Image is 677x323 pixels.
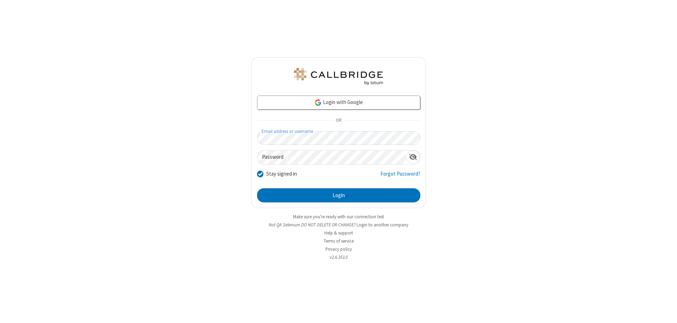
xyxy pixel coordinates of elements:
input: Email address or username [257,131,420,145]
img: QA Selenium DO NOT DELETE OR CHANGE [293,68,384,85]
a: Login with Google [257,96,420,110]
input: Password [257,151,406,164]
li: Not QA Selenium DO NOT DELETE OR CHANGE? [251,221,426,228]
li: v2.6.353.0 [251,254,426,261]
img: google-icon.png [314,99,322,106]
a: Help & support [324,230,353,236]
label: Stay signed in [266,170,297,178]
div: Show password [406,151,420,164]
a: Make sure you're ready with our connection test [293,214,384,220]
a: Privacy policy [325,246,352,252]
button: Login to another company [356,221,408,228]
a: Terms of service [324,238,354,244]
a: Forgot Password? [380,170,420,183]
iframe: Chat [659,305,672,318]
button: Login [257,188,420,202]
span: OR [333,116,344,126]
